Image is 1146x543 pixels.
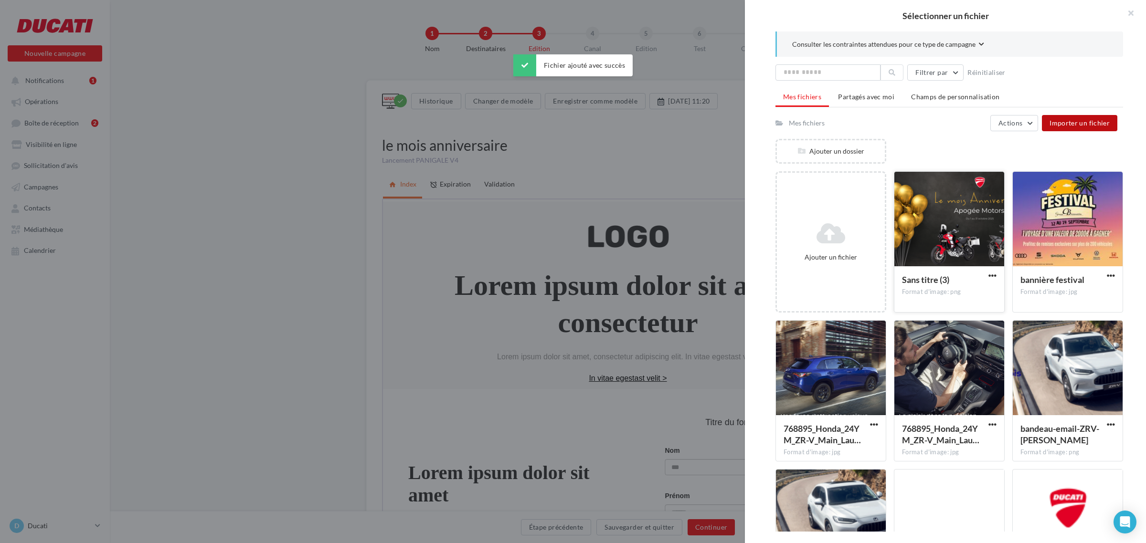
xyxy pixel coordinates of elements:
span: Importer un fichier [1050,119,1110,127]
div: Ajouter un fichier [781,252,881,262]
span: :-) [404,454,423,476]
div: Format d'image: png [902,288,997,296]
h2: Sélectionner un fichier [760,11,1131,20]
span: Lorem ipsum dolor sit amet, consectetur adipiscing elit. In vitae egestast velit. [114,153,376,161]
div: Ajouter un dossier [777,146,885,156]
div: Mes fichiers [789,118,825,128]
a: Envoyer [346,403,369,410]
button: Consulter les contraintes attendues pour ce type de campagne [792,39,984,51]
button: Filtrer par [907,64,964,81]
span: Maecenas sed ante pellentesque [43,478,110,496]
span: 768895_Honda_24YM_ZR-V_Main_Launch_FR_HTML_Carousel_USP1_Performance&Engaging_Drive_1080x1080_F2_... [902,423,979,445]
button: Réinitialiser [964,67,1009,78]
span: Champs de personnalisation [911,93,999,101]
label: Email * [282,338,433,348]
div: Format d'image: jpg [784,448,878,457]
div: Format d'image: jpg [1020,288,1115,296]
p: Titre du formulaire [250,218,465,228]
div: Fichier ajouté avec succès [513,54,633,76]
span: Maecenas sed ante pellentesque [156,478,223,496]
span: 768895_Honda_24YM_ZR-V_Main_Launch_FR_HTML_Carousel_USP1_Performance&Engaging_Drive_1080x1080_F3_... [784,423,861,445]
span: Sans titre (3) [902,274,949,285]
button: Actions [990,115,1038,131]
div: Format d'image: png [1020,448,1115,457]
span: Maecenas sed ante pellentesque, posuere [PERSON_NAME] id, eleifend. Class aptent sociosqu ad lito... [25,317,229,360]
span: Maecenas sed ante pellentesque [380,478,447,496]
span: 20% [170,454,208,476]
label: Nom [282,247,433,257]
span: Mes fichiers [783,93,821,101]
span: 105 [287,454,316,476]
span: bannière festival [1020,274,1084,285]
span: Consulter les contraintes attendues pour ce type de campagne [792,40,976,49]
div: Open Intercom Messenger [1114,511,1136,533]
a: In vitae egestast velit > [206,175,284,183]
button: Importer un fichier [1042,115,1117,131]
span: Partagés avec moi [838,93,894,101]
label: Prénom [282,292,433,303]
span: Actions [998,119,1022,127]
strong: Lorem ipsum dolor sit amet [25,262,207,306]
img: img-logo.png [203,19,287,55]
span: Maecenas sed ante pellentesque [268,478,335,496]
span: bandeau-email-ZRV-LOYER [1020,423,1099,445]
div: * Champs obligatoires [282,374,433,391]
div: Format d'image: jpg [902,448,997,457]
span: 50% [58,454,96,476]
span: Lorem ipsum dolor sit amet, consectetur [72,70,418,139]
